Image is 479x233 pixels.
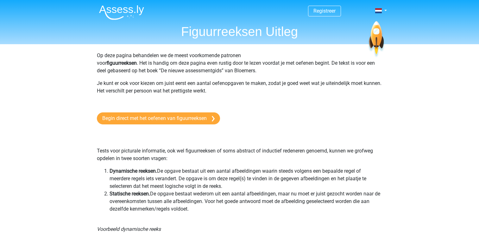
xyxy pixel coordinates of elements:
p: Je kunt er ook voor kiezen om juist eerst een aantal oefenopgaven te maken, zodat je goed weet wa... [97,80,382,102]
b: Dynamische reeksen. [110,168,157,174]
a: Begin direct met het oefenen van figuurreeksen [97,112,220,124]
a: Registreer [313,8,336,14]
img: Assessly [99,5,144,20]
img: arrow-right.e5bd35279c78.svg [212,116,215,122]
li: De opgave bestaat wederom uit een aantal afbeeldingen, maar nu moet er juist gezocht worden naar ... [110,190,382,213]
li: De opgave bestaat uit een aantal afbeeldingen waarin steeds volgens een bepaalde regel of meerder... [110,167,382,190]
b: Statische reeksen. [110,191,150,197]
h1: Figuurreeksen Uitleg [94,24,385,39]
i: Voorbeeld dynamische reeks [97,226,161,232]
img: spaceship.7d73109d6933.svg [368,21,385,58]
p: Op deze pagina behandelen we de meest voorkomende patronen voor . Het is handig om deze pagina ev... [97,52,382,75]
b: figuurreeksen [107,60,137,66]
p: Tests voor picturale informatie, ook wel figuurreeksen of soms abstract of inductief redeneren ge... [97,132,382,162]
